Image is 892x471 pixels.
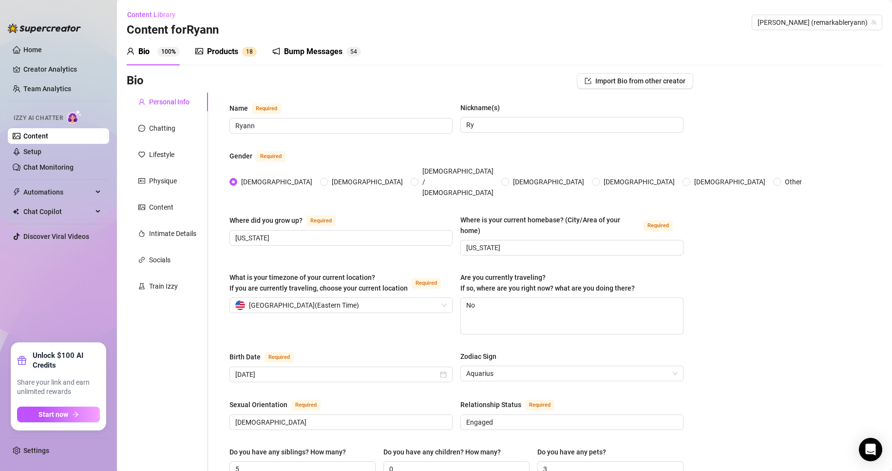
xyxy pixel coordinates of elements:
span: picture [195,47,203,55]
label: Sexual Orientation [229,399,331,411]
span: 8 [249,48,253,55]
input: Where is your current homebase? (City/Area of your home) [466,242,676,253]
span: fire [138,230,145,237]
sup: 54 [346,47,361,57]
div: Birth Date [229,352,261,362]
label: Do you have any pets? [537,447,613,457]
div: Physique [149,176,177,186]
div: Train Izzy [149,281,178,292]
label: Do you have any children? How many? [383,447,508,457]
span: [DEMOGRAPHIC_DATA] [600,177,679,187]
span: user [138,98,145,105]
span: link [138,256,145,263]
a: Discover Viral Videos [23,233,89,240]
div: Nickname(s) [460,102,500,113]
img: logo-BBDzfeDw.svg [8,23,81,33]
div: Products [207,46,238,58]
img: AI Chatter [67,110,82,124]
input: Where did you grow up? [235,233,445,243]
span: thunderbolt [13,188,20,196]
sup: 100% [157,47,180,57]
a: Content [23,132,48,140]
span: Required [412,278,441,289]
span: [DEMOGRAPHIC_DATA] [509,177,588,187]
input: Sexual Orientation [235,417,445,428]
span: Required [306,216,336,226]
div: Zodiac Sign [460,351,496,362]
span: team [871,20,877,25]
img: Chat Copilot [13,208,19,215]
a: Settings [23,447,49,454]
label: Name [229,102,292,114]
div: Do you have any siblings? How many? [229,447,346,457]
span: Required [644,220,673,231]
button: Content Library [127,7,183,22]
span: Are you currently traveling? If so, where are you right now? what are you doing there? [460,274,635,292]
label: Zodiac Sign [460,351,503,362]
input: Nickname(s) [466,119,676,130]
h3: Bio [127,73,144,89]
div: Do you have any children? How many? [383,447,501,457]
span: Start now [38,411,68,418]
div: Intimate Details [149,228,196,239]
span: import [585,78,591,84]
span: picture [138,204,145,211]
span: user [127,47,134,55]
span: [GEOGRAPHIC_DATA] ( Eastern Time ) [249,298,359,313]
span: Required [525,400,554,411]
textarea: No [461,298,683,334]
strong: Unlock $100 AI Credits [33,351,100,370]
span: Other [781,177,806,187]
a: Creator Analytics [23,61,101,77]
label: Gender [229,150,296,162]
input: Relationship Status [466,417,676,428]
span: [DEMOGRAPHIC_DATA] / [DEMOGRAPHIC_DATA] [418,166,497,198]
a: Setup [23,148,41,156]
div: Bio [138,46,150,58]
div: Socials [149,255,171,265]
a: Home [23,46,42,54]
h3: Content for Ryann [127,22,219,38]
span: Share your link and earn unlimited rewards [17,378,100,397]
div: Sexual Orientation [229,399,287,410]
span: experiment [138,283,145,290]
label: Nickname(s) [460,102,507,113]
span: Import Bio from other creator [595,77,685,85]
span: gift [17,355,27,365]
span: idcard [138,177,145,184]
span: Chat Copilot [23,204,93,219]
button: Start nowarrow-right [17,407,100,422]
img: us [235,300,245,310]
span: heart [138,151,145,158]
span: [DEMOGRAPHIC_DATA] [237,177,316,187]
span: Required [256,151,285,162]
span: Izzy AI Chatter [14,114,63,123]
label: Where did you grow up? [229,215,346,226]
input: Birth Date [235,369,438,380]
span: What is your timezone of your current location? If you are currently traveling, choose your curre... [229,274,408,292]
span: 4 [354,48,357,55]
span: Aquarius [466,366,678,381]
div: Lifestyle [149,149,174,160]
a: Team Analytics [23,85,71,93]
div: Gender [229,151,252,161]
span: [DEMOGRAPHIC_DATA] [690,177,769,187]
div: Open Intercom Messenger [859,438,882,461]
label: Do you have any siblings? How many? [229,447,353,457]
span: 1 [246,48,249,55]
span: Automations [23,184,93,200]
span: Required [265,352,294,363]
div: Content [149,202,173,213]
span: notification [272,47,280,55]
sup: 18 [242,47,257,57]
span: Ryann (remarkableryann) [758,15,876,30]
span: arrow-right [72,411,79,418]
div: Name [229,103,248,114]
span: Required [291,400,321,411]
div: Relationship Status [460,399,521,410]
span: 5 [350,48,354,55]
div: Where is your current homebase? (City/Area of your home) [460,215,640,236]
button: Import Bio from other creator [577,73,693,89]
div: Where did you grow up? [229,215,303,226]
a: Chat Monitoring [23,163,74,171]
